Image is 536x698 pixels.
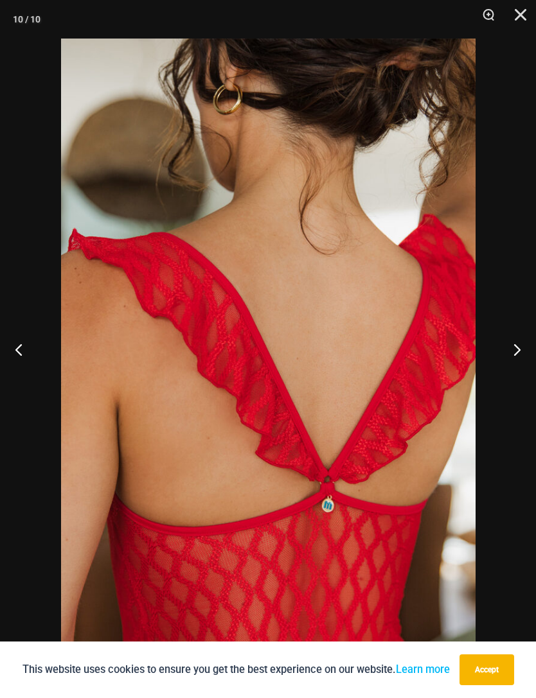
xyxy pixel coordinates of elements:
img: Sometimes Red 587 Dress 07 [61,39,476,659]
div: 10 / 10 [13,10,40,29]
a: Learn more [396,663,450,676]
p: This website uses cookies to ensure you get the best experience on our website. [22,661,450,678]
button: Next [488,317,536,381]
button: Accept [460,654,514,685]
